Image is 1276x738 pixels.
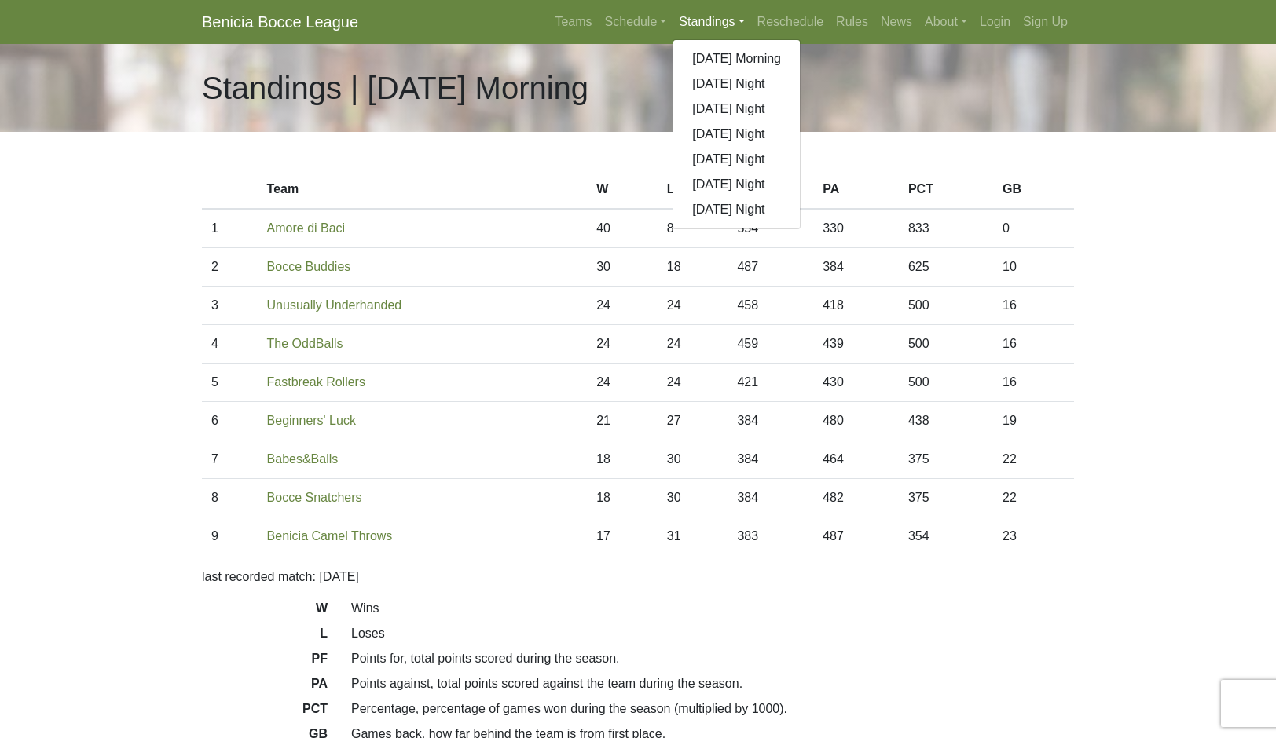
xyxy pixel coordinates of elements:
th: L [658,170,728,210]
td: 17 [587,517,658,556]
td: 30 [658,440,728,479]
a: Rules [830,6,874,38]
td: 30 [658,479,728,517]
td: 459 [728,325,813,364]
dd: Loses [339,624,1086,643]
td: 384 [728,402,813,440]
dt: PCT [190,700,339,725]
td: 10 [993,248,1074,287]
th: PA [813,170,899,210]
td: 500 [899,325,993,364]
td: 2 [202,248,258,287]
dt: PF [190,649,339,674]
td: 6 [202,402,258,440]
a: Amore di Baci [267,221,346,235]
td: 418 [813,287,899,325]
td: 3 [202,287,258,325]
a: Sign Up [1017,6,1074,38]
td: 354 [899,517,993,556]
a: Benicia Bocce League [202,6,358,38]
a: Benicia Camel Throws [267,529,393,543]
a: Babes&Balls [267,452,339,466]
th: GB [993,170,1074,210]
td: 1 [202,209,258,248]
td: 24 [658,325,728,364]
td: 375 [899,440,993,479]
a: Teams [548,6,598,38]
a: Bocce Snatchers [267,491,362,504]
a: [DATE] Night [673,97,800,122]
a: Reschedule [751,6,830,38]
td: 24 [587,325,658,364]
th: PCT [899,170,993,210]
a: [DATE] Night [673,172,800,197]
td: 487 [813,517,899,556]
td: 438 [899,402,993,440]
dd: Points for, total points scored during the season. [339,649,1086,668]
td: 16 [993,364,1074,402]
a: Schedule [599,6,673,38]
dd: Points against, total points scored against the team during the season. [339,674,1086,693]
h1: Standings | [DATE] Morning [202,69,588,107]
a: Login [973,6,1017,38]
td: 31 [658,517,728,556]
td: 383 [728,517,813,556]
td: 384 [813,248,899,287]
td: 625 [899,248,993,287]
a: [DATE] Night [673,122,800,147]
td: 439 [813,325,899,364]
td: 384 [728,479,813,517]
a: About [918,6,973,38]
dd: Percentage, percentage of games won during the season (multiplied by 1000). [339,700,1086,718]
td: 7 [202,440,258,479]
dt: L [190,624,339,649]
a: Unusually Underhanded [267,298,402,312]
td: 384 [728,440,813,479]
th: Team [258,170,588,210]
td: 40 [587,209,658,248]
p: last recorded match: [DATE] [202,568,1074,586]
dt: PA [190,674,339,700]
td: 16 [993,287,1074,325]
a: [DATE] Morning [673,46,800,71]
td: 24 [658,364,728,402]
th: W [587,170,658,210]
a: News [874,6,918,38]
td: 27 [658,402,728,440]
a: Fastbreak Rollers [267,375,365,389]
td: 487 [728,248,813,287]
dd: Wins [339,599,1086,618]
td: 480 [813,402,899,440]
td: 18 [587,440,658,479]
td: 500 [899,287,993,325]
a: Bocce Buddies [267,260,351,273]
td: 0 [993,209,1074,248]
td: 16 [993,325,1074,364]
td: 833 [899,209,993,248]
td: 8 [202,479,258,517]
td: 22 [993,440,1074,479]
div: Standings [673,39,801,229]
td: 21 [587,402,658,440]
td: 19 [993,402,1074,440]
a: [DATE] Night [673,197,800,222]
dt: W [190,599,339,624]
td: 18 [658,248,728,287]
td: 4 [202,325,258,364]
td: 23 [993,517,1074,556]
a: The OddBalls [267,337,343,350]
td: 458 [728,287,813,325]
td: 22 [993,479,1074,517]
td: 30 [587,248,658,287]
td: 9 [202,517,258,556]
a: [DATE] Night [673,147,800,172]
td: 430 [813,364,899,402]
a: [DATE] Night [673,71,800,97]
td: 464 [813,440,899,479]
a: Standings [673,6,750,38]
td: 24 [658,287,728,325]
td: 24 [587,287,658,325]
td: 18 [587,479,658,517]
td: 500 [899,364,993,402]
td: 482 [813,479,899,517]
